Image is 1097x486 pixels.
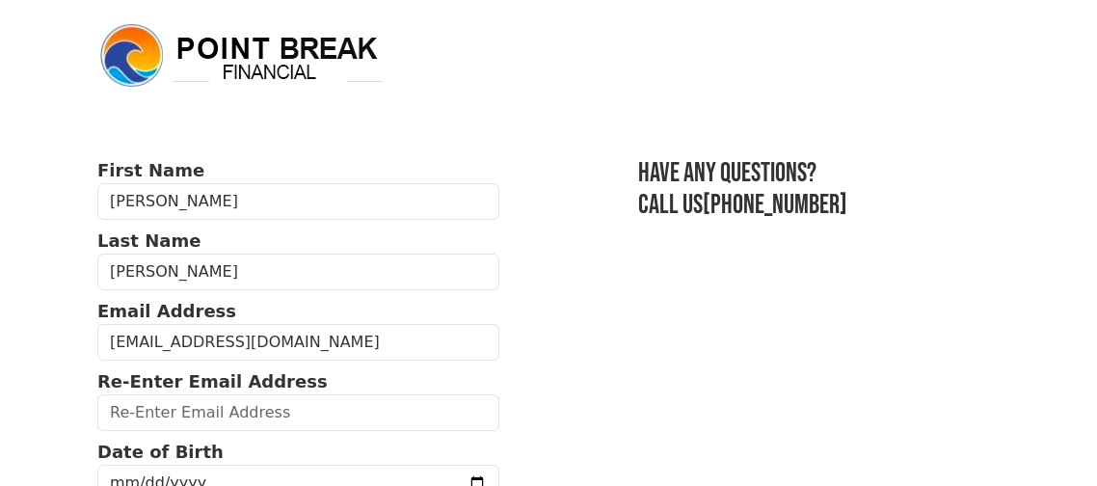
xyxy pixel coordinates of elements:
[638,157,1000,189] h3: Have any questions?
[638,189,1000,221] h3: Call us
[97,160,204,180] strong: First Name
[97,21,387,91] img: logo.png
[97,324,499,361] input: Email Address
[97,254,499,290] input: Last Name
[97,394,499,431] input: Re-Enter Email Address
[97,442,224,462] strong: Date of Birth
[703,189,847,221] a: [PHONE_NUMBER]
[97,183,499,220] input: First Name
[97,230,201,251] strong: Last Name
[97,301,236,321] strong: Email Address
[97,371,328,391] strong: Re-Enter Email Address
